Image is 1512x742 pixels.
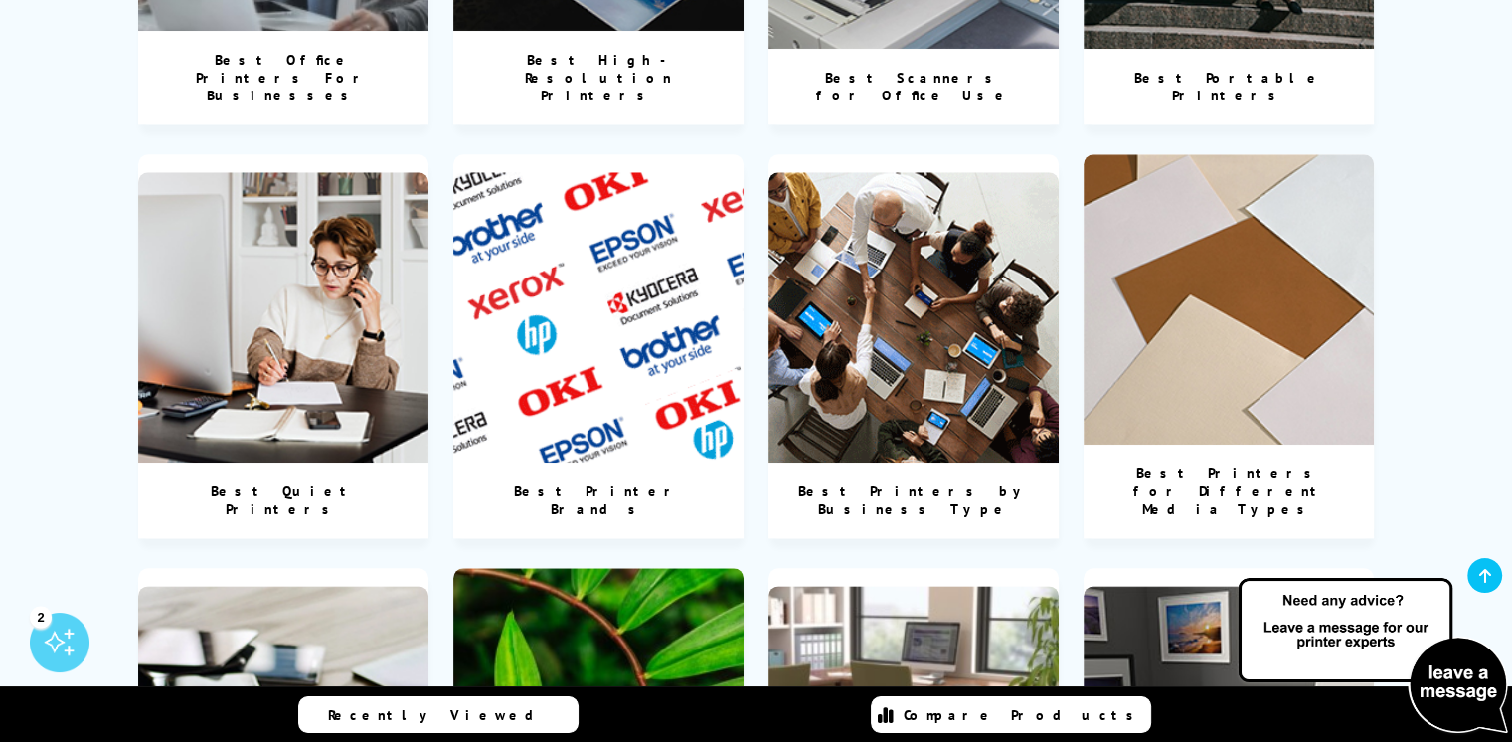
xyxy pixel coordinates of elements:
a: Best Printer Brands [453,154,744,538]
div: 2 [30,606,52,628]
a: Best Printers by Business Type [768,154,1059,538]
img: Best Printer Brands [453,172,744,463]
div: Best Office Printers For Businesses [138,31,428,124]
img: Best Printers for Different Media Types [1084,154,1374,445]
div: Best Portable Printers [1084,49,1374,124]
div: Best Printers for Different Media Types [1084,445,1374,538]
div: Best Printer Brands [453,463,744,538]
img: Best Quiet Printers [138,172,428,463]
div: Best Scanners for Office Use [768,49,1059,124]
div: Best Printers by Business Type [768,463,1059,538]
span: Recently Viewed [328,706,554,724]
a: Best Printers for Different Media Types [1084,154,1374,538]
img: Best Printers by Business Type [768,172,1059,463]
a: Recently Viewed [298,696,579,733]
a: Best Quiet Printers [138,154,428,538]
div: Best Quiet Printers [138,463,428,538]
a: Compare Products [871,696,1151,733]
img: Open Live Chat window [1234,575,1512,738]
div: Best High-Resolution Printers [453,31,744,124]
span: Compare Products [904,706,1144,724]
